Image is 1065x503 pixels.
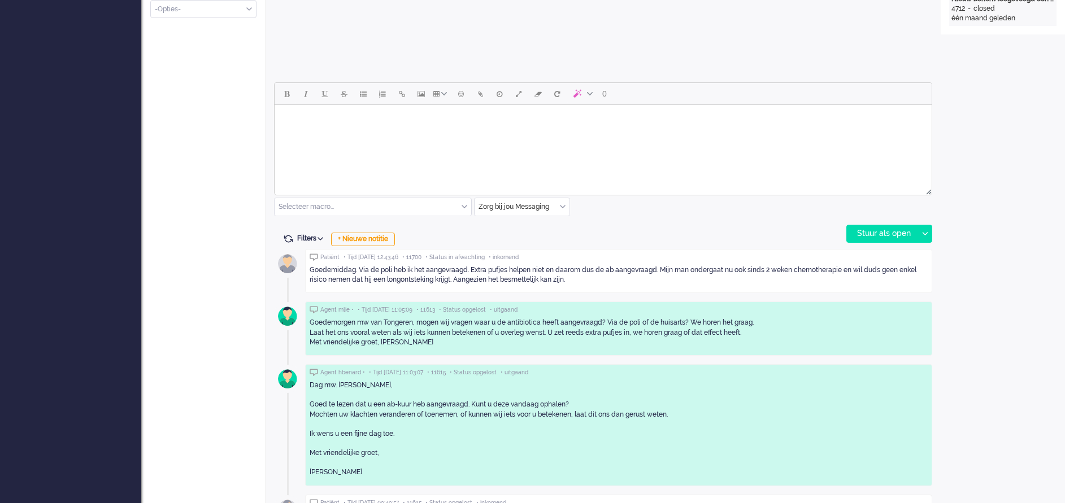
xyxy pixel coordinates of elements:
[273,250,302,278] img: avatar
[922,185,932,195] div: Resize
[334,84,354,103] button: Strikethrough
[277,84,296,103] button: Bold
[273,365,302,393] img: avatar
[310,318,928,347] div: Goedemorgen mw van Tongeren, mogen wij vragen waar u de antibiotica heeft aangevraagd? Via de pol...
[320,369,365,377] span: Agent hbenard •
[602,89,607,98] span: 0
[439,306,486,314] span: • Status opgelost
[310,306,318,313] img: ic_chat_grey.svg
[411,84,431,103] button: Insert/edit image
[490,84,509,103] button: Delay message
[951,4,965,14] div: 4712
[509,84,528,103] button: Fullscreen
[310,253,318,261] img: ic_chat_grey.svg
[450,369,497,377] span: • Status opgelost
[358,306,412,314] span: • Tijd [DATE] 11:05:09
[275,105,932,185] iframe: Rich Text Area
[471,84,490,103] button: Add attachment
[431,84,451,103] button: Table
[425,253,485,261] span: • Status in afwachting
[344,253,398,261] span: • Tijd [DATE] 12:43:46
[567,84,597,103] button: AI
[310,369,318,376] img: ic_chat_grey.svg
[547,84,567,103] button: Reset content
[416,306,435,314] span: • 11613
[373,84,392,103] button: Numbered list
[273,302,302,330] img: avatar
[427,369,446,377] span: • 11615
[315,84,334,103] button: Underline
[973,4,995,14] div: closed
[320,253,340,261] span: Patiënt
[402,253,421,261] span: • 11700
[331,233,395,246] div: + Nieuwe notitie
[451,84,471,103] button: Emoticons
[310,265,928,285] div: Goedemiddag. Via de poli heb ik het aangevraagd. Extra pufjes helpen niet en daarom dus de ab aan...
[354,84,373,103] button: Bullet list
[951,14,1054,23] div: één maand geleden
[296,84,315,103] button: Italic
[320,306,354,314] span: Agent mlie •
[501,369,528,377] span: • uitgaand
[847,225,918,242] div: Stuur als open
[310,380,928,477] div: Dag mw. [PERSON_NAME], Goed te lezen dat u een ab-kuur heb aangevraagd. Kunt u deze vandaag ophal...
[489,253,519,261] span: • inkomend
[297,234,327,242] span: Filters
[369,369,423,377] span: • Tijd [DATE] 11:03:07
[597,84,612,103] button: 0
[965,4,973,14] div: -
[392,84,411,103] button: Insert/edit link
[490,306,518,314] span: • uitgaand
[528,84,547,103] button: Clear formatting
